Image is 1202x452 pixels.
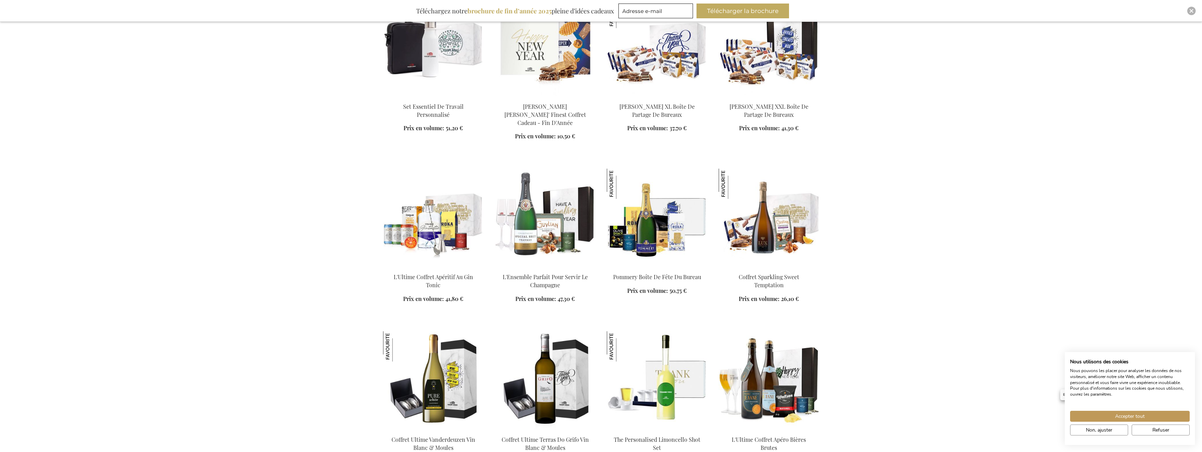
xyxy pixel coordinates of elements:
form: marketing offers and promotions [618,4,695,20]
button: Accepter tous les cookies [1070,411,1190,422]
img: Close [1189,9,1194,13]
a: The Personalised Limoncello Shot Set The Personalised Limoncello Shot Set [607,427,707,434]
a: Prix en volume: 51,20 € [403,124,463,132]
a: Prix en volume: 10,50 € [515,132,575,140]
a: Prix en volume: 47,30 € [515,295,575,303]
a: Prix en volume: 37,70 € [627,124,687,132]
b: brochure de fin d’année 2025 [468,7,552,15]
span: Prix en volume: [515,132,556,140]
button: Refuser tous les cookies [1132,425,1190,435]
img: Ultimate Vandeurzen White Wine & Mussel Pairing Box [383,331,484,430]
a: The Personalised Limoncello Shot Set [614,436,700,451]
img: Coffret Ultime Vanderdeuzen Vin Blanc & Moules [383,331,413,362]
span: 41,80 € [445,295,463,302]
span: Prix en volume: [403,124,444,132]
a: Personalised Work Essential Set [383,94,484,100]
a: Coffret Sparkling Sweet Temptation [739,273,799,289]
img: Coffret Sparkling Sweet Temptation [719,169,749,199]
a: [PERSON_NAME] [PERSON_NAME]' Finest Coffret Cadeau - Fin D'Année [504,103,586,126]
p: Nous pouvons les placer pour analyser les données de nos visiteurs, améliorer notre site Web, aff... [1070,368,1190,397]
span: 26,10 € [781,295,799,302]
a: Set Essentiel De Travail Personnalisé [403,103,464,118]
a: Pommery Boîte De Fête Du Bureau [613,273,701,281]
span: Refuser [1152,426,1169,434]
h2: Nous utilisons des cookies [1070,359,1190,365]
span: 51,20 € [446,124,463,132]
a: Prix en volume: 41,80 € [403,295,463,303]
input: Adresse e-mail [618,4,693,18]
img: The Personalised Limoncello Shot Set [607,331,637,362]
a: L'Ultime Coffret Apéro Champagne-bière [719,427,819,434]
a: Ultimate Terras Do Grifo White Wine & Mussel Pairing Box [495,427,596,434]
a: Ultimate Vandeurzen White Wine & Mussel Pairing Box Coffret Ultime Vanderdeuzen Vin Blanc & Moules [383,427,484,434]
a: Jules Destrooper XXL Boîte De Partage De Bureaux [719,94,819,100]
span: Prix en volume: [739,124,780,132]
span: 10,50 € [557,132,575,140]
img: The Personalised Limoncello Shot Set [607,331,707,430]
span: Prix en volume: [515,295,556,302]
span: 47,30 € [558,295,575,302]
span: Prix en volume: [627,287,668,294]
a: The Perfect Serve Champagne Set [495,264,596,271]
a: [PERSON_NAME] XL Boîte De Partage De Bureaux [619,103,695,118]
a: Coffret Ultime Vanderdeuzen Vin Blanc & Moules [392,436,475,451]
span: Prix en volume: [403,295,444,302]
a: Jules Destrooper Jules' Finest Gift Box - End Of The Year [495,94,596,100]
a: Pommery Office Party Box Pommery Boîte De Fête Du Bureau [607,264,707,271]
span: 50,75 € [669,287,687,294]
img: Ultimate Terras Do Grifo White Wine & Mussel Pairing Box [495,331,596,430]
button: Ajustez les préférences de cookie [1070,425,1128,435]
div: Close [1187,7,1196,15]
span: Prix en volume: [739,295,780,302]
a: Coffret Ultime Terras Do Grifo Vin Blanc & Moules [502,436,589,451]
img: The Perfect Serve Champagne Set [495,169,596,267]
a: The Ultimate Gin Tonic Apéro Box [383,264,484,271]
span: Non, ajuster [1086,426,1112,434]
img: L'Ultime Coffret Apéro Champagne-bière [719,331,819,430]
img: Pommery Office Party Box [607,169,707,267]
a: [PERSON_NAME] XXL Boîte De Partage De Bureaux [730,103,808,118]
a: Jules Destrooper XL Boîte De Partage De Bureaux Jules Destrooper XL Boîte De Partage De Bureaux [607,94,707,100]
button: Télécharger la brochure [697,4,789,18]
span: 37,70 € [669,124,687,132]
div: Téléchargez notre pleine d’idées cadeaux [413,4,617,18]
a: Prix en volume: 26,10 € [739,295,799,303]
img: Sparkling Sweet Temptation Set [719,169,819,267]
span: Prix en volume: [627,124,668,132]
a: Prix en volume: 41,30 € [739,124,799,132]
a: L'Ultime Coffret Apéritif Au Gin Tonic [394,273,473,289]
span: Accepter tout [1115,413,1145,420]
a: Prix en volume: 50,75 € [627,287,687,295]
span: 41,30 € [781,124,799,132]
a: L'Ensemble Parfait Pour Servir Le Champagne [503,273,588,289]
a: Sparkling Sweet Temptation Set Coffret Sparkling Sweet Temptation [719,264,819,271]
img: Pommery Boîte De Fête Du Bureau [607,169,637,199]
a: L'Ultime Coffret Apéro Bières Brutes [732,436,806,451]
img: The Ultimate Gin Tonic Apéro Box [383,169,484,267]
